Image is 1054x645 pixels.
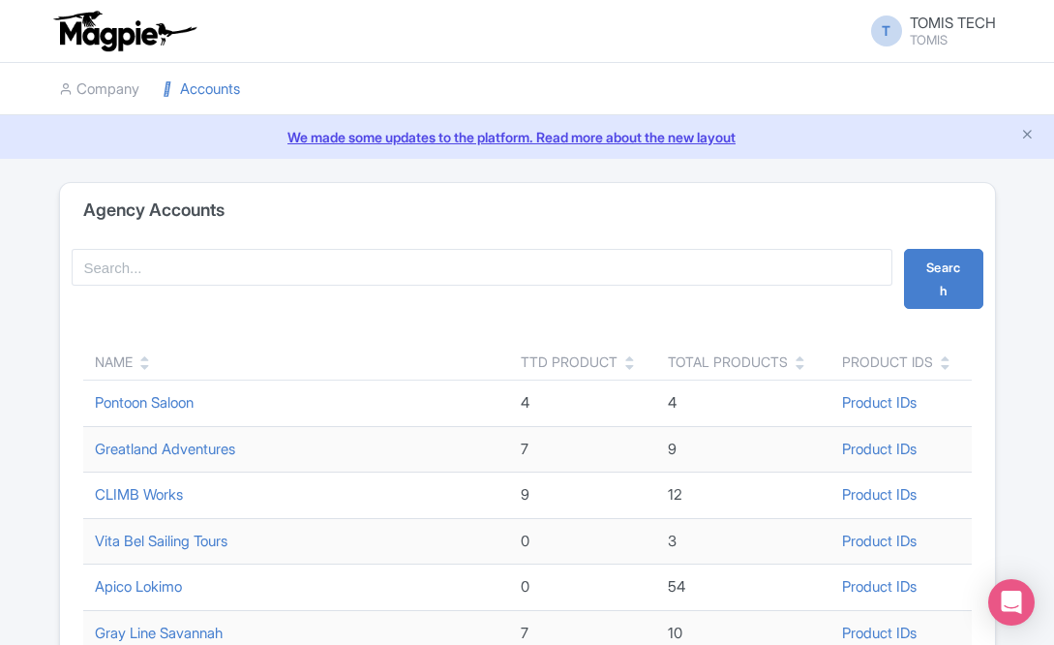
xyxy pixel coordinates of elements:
[83,200,225,220] h4: Agency Accounts
[509,473,656,519] td: 9
[95,532,227,550] a: Vita Bel Sailing Tours
[910,14,996,32] span: TOMIS TECH
[509,381,656,427] td: 4
[859,15,996,46] a: T TOMIS TECH TOMIS
[509,518,656,565] td: 0
[656,565,830,611] td: 54
[95,440,235,458] a: Greatland Adventures
[871,15,902,46] span: T
[842,485,917,504] a: Product IDs
[842,577,917,596] a: Product IDs
[842,624,917,642] a: Product IDs
[1020,125,1035,147] button: Close announcement
[656,473,830,519] td: 12
[163,63,240,116] a: Accounts
[842,393,917,412] a: Product IDs
[95,577,182,596] a: Apico Lokimo
[904,249,983,309] button: Search
[95,393,194,412] a: Pontoon Saloon
[910,34,996,46] small: TOMIS
[509,565,656,611] td: 0
[95,352,133,372] div: Name
[656,381,830,427] td: 4
[842,352,933,372] div: Product IDs
[668,352,788,372] div: Total Products
[59,63,139,116] a: Company
[12,127,1042,147] a: We made some updates to the platform. Read more about the new layout
[521,352,617,372] div: TTD Product
[842,440,917,458] a: Product IDs
[95,485,183,504] a: CLIMB Works
[95,624,223,642] a: Gray Line Savannah
[656,426,830,473] td: 9
[49,10,199,52] img: logo-ab69f6fb50320c5b225c76a69d11143b.png
[509,426,656,473] td: 7
[72,249,892,286] input: Search...
[988,579,1035,626] div: Open Intercom Messenger
[656,518,830,565] td: 3
[842,532,917,550] a: Product IDs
